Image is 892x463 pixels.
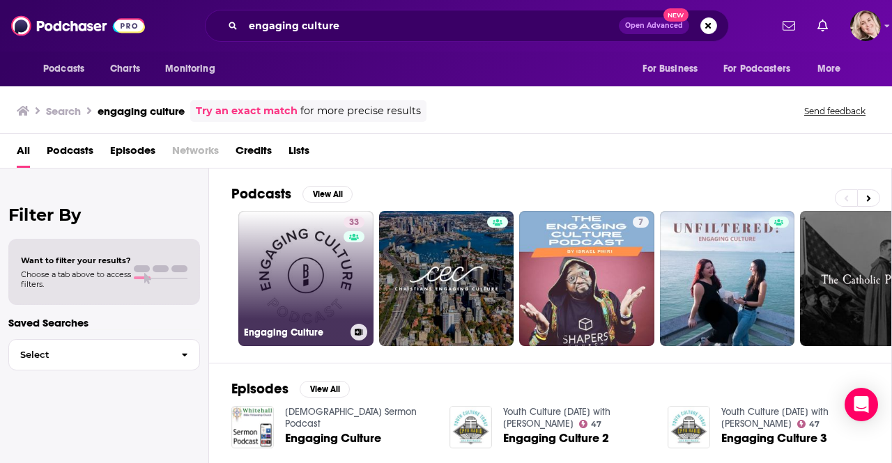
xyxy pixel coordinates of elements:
[231,185,353,203] a: PodcastsView All
[21,269,131,289] span: Choose a tab above to access filters.
[817,59,841,79] span: More
[344,217,364,228] a: 33
[503,406,610,430] a: Youth Culture Today with Walt Mueller
[714,56,810,82] button: open menu
[289,139,309,168] a: Lists
[110,59,140,79] span: Charts
[165,59,215,79] span: Monitoring
[800,105,870,117] button: Send feedback
[231,380,289,398] h2: Episodes
[850,10,881,41] button: Show profile menu
[643,59,698,79] span: For Business
[449,406,492,448] img: Engaging Culture 2
[172,139,219,168] span: Networks
[808,56,859,82] button: open menu
[98,104,185,118] h3: engaging culture
[723,59,790,79] span: For Podcasters
[503,432,609,444] a: Engaging Culture 2
[231,406,274,448] img: Engaging Culture
[663,8,689,22] span: New
[243,15,619,37] input: Search podcasts, credits, & more...
[519,211,654,346] a: 7
[777,14,801,38] a: Show notifications dropdown
[638,216,643,230] span: 7
[668,406,710,448] img: Engaging Culture 3
[633,217,649,228] a: 7
[721,432,827,444] a: Engaging Culture 3
[633,56,715,82] button: open menu
[809,421,820,427] span: 47
[812,14,833,38] a: Show notifications dropdown
[9,350,170,359] span: Select
[8,316,200,329] p: Saved Searches
[300,103,421,119] span: for more precise results
[285,432,381,444] a: Engaging Culture
[8,205,200,225] h2: Filter By
[591,421,601,427] span: 47
[205,10,729,42] div: Search podcasts, credits, & more...
[33,56,102,82] button: open menu
[11,13,145,39] img: Podchaser - Follow, Share and Rate Podcasts
[579,420,602,428] a: 47
[300,381,350,398] button: View All
[349,216,359,230] span: 33
[155,56,233,82] button: open menu
[244,327,345,338] h3: Engaging Culture
[110,139,155,168] a: Episodes
[21,256,131,265] span: Want to filter your results?
[236,139,272,168] a: Credits
[238,211,374,346] a: 33Engaging Culture
[285,406,417,430] a: Whitehall Bible Fellowship Church Sermon Podcast
[8,339,200,370] button: Select
[721,406,829,430] a: Youth Culture Today with Walt Mueller
[845,388,878,421] div: Open Intercom Messenger
[231,185,291,203] h2: Podcasts
[46,104,81,118] h3: Search
[625,22,683,29] span: Open Advanced
[101,56,148,82] a: Charts
[17,139,30,168] a: All
[850,10,881,41] span: Logged in as kkclayton
[196,103,298,119] a: Try an exact match
[850,10,881,41] img: User Profile
[302,186,353,203] button: View All
[43,59,84,79] span: Podcasts
[619,17,689,34] button: Open AdvancedNew
[47,139,93,168] a: Podcasts
[797,420,820,428] a: 47
[231,380,350,398] a: EpisodesView All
